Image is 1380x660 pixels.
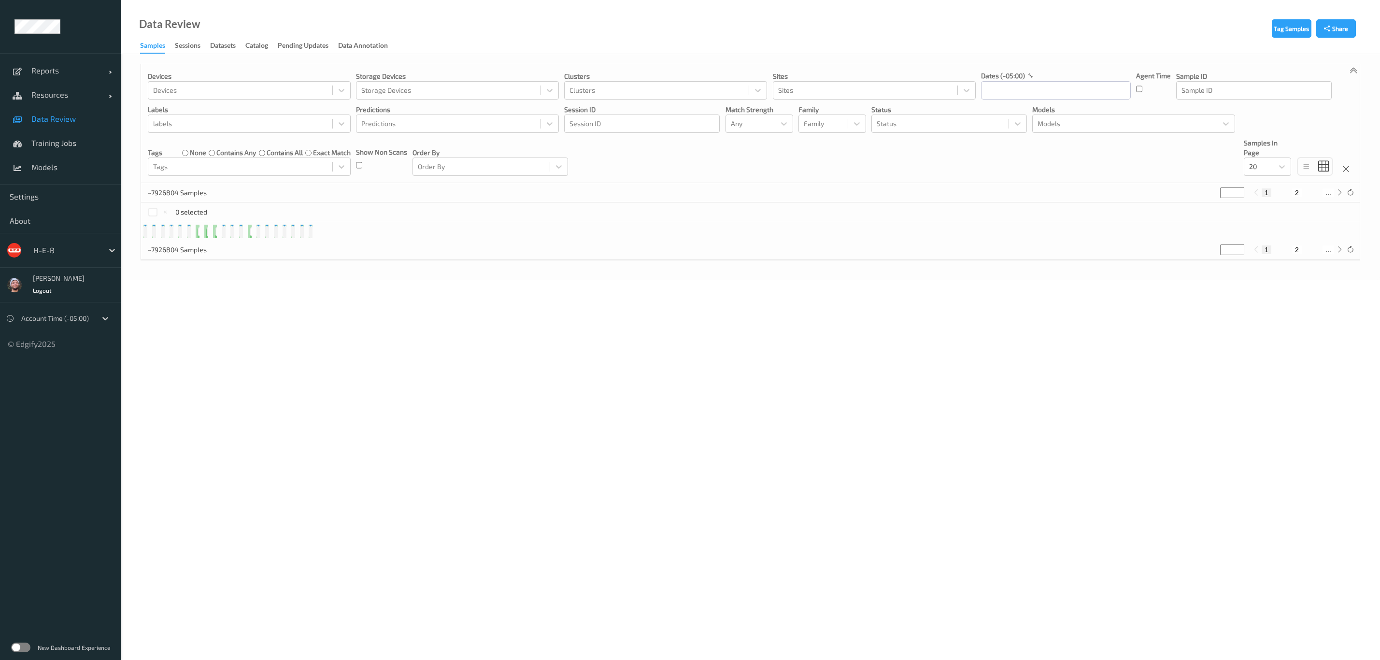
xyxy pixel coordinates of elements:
p: Models [1032,105,1235,115]
p: ~7926804 Samples [148,188,220,198]
a: Datasets [210,39,245,53]
p: Sites [773,72,976,81]
p: Status [871,105,1027,115]
button: 2 [1292,245,1302,254]
div: Sessions [175,41,200,53]
p: 0 selected [175,207,207,217]
p: dates (-05:00) [981,71,1025,81]
div: Data Annotation [338,41,388,53]
div: Data Review [139,19,200,29]
p: Devices [148,72,351,81]
p: Samples In Page [1244,138,1291,158]
button: ... [1323,245,1334,254]
a: Catalog [245,39,278,53]
p: Session ID [564,105,720,115]
label: none [190,148,206,158]
p: ~7926804 Samples [148,245,220,255]
p: Order By [413,148,568,158]
p: Sample ID [1176,72,1332,81]
label: exact match [313,148,351,158]
div: Pending Updates [278,41,328,53]
p: Family [798,105,866,115]
div: Catalog [245,41,268,53]
p: Agent Time [1136,71,1171,81]
p: labels [148,105,351,115]
a: Data Annotation [338,39,398,53]
label: contains any [216,148,256,158]
button: Share [1316,19,1356,38]
p: Tags [148,148,162,158]
a: Sessions [175,39,210,53]
p: Clusters [564,72,767,81]
p: Show Non Scans [356,147,407,157]
div: Samples [140,41,165,54]
button: 1 [1262,245,1271,254]
button: Tag Samples [1272,19,1311,38]
p: Match Strength [726,105,793,115]
a: Pending Updates [278,39,338,53]
div: Datasets [210,41,236,53]
p: Storage Devices [356,72,559,81]
button: 2 [1292,188,1302,197]
button: ... [1323,188,1334,197]
a: Samples [140,39,175,54]
p: Predictions [356,105,559,115]
button: 1 [1262,188,1271,197]
label: contains all [267,148,303,158]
